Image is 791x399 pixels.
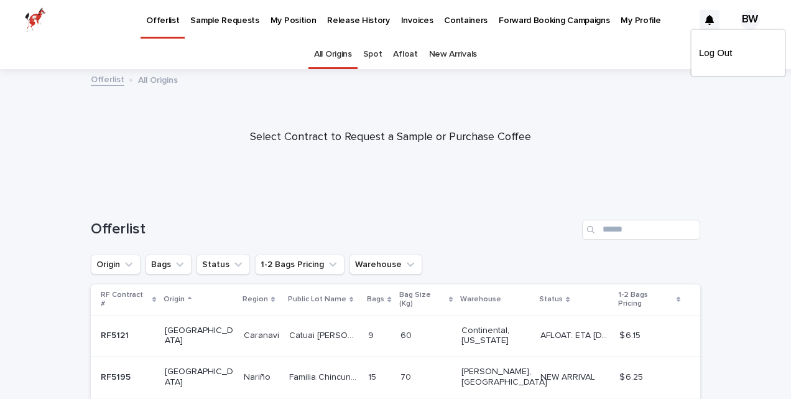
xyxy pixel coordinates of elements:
[101,328,131,341] p: RF5121
[289,370,361,383] p: Familia Chincunque
[146,255,192,275] button: Bags
[539,293,563,306] p: Status
[91,220,577,238] h1: Offerlist
[400,328,414,341] p: 60
[399,288,446,311] p: Bag Size (Kg)
[244,370,273,383] p: Nariño
[582,220,700,240] input: Search
[101,370,133,383] p: RF5195
[91,72,124,86] a: Offerlist
[393,40,417,69] a: Afloat
[289,328,361,341] p: Catuai [PERSON_NAME]
[619,328,643,341] p: $ 6.15
[619,370,645,383] p: $ 6.25
[540,328,612,341] p: AFLOAT: ETA 10-31-2025
[363,40,382,69] a: Spot
[91,357,700,398] tr: RF5195RF5195 [GEOGRAPHIC_DATA]NariñoNariño Familia ChincunqueFamilia Chincunque 1515 7070 [PERSON...
[197,255,250,275] button: Status
[368,328,376,341] p: 9
[367,293,384,306] p: Bags
[244,328,282,341] p: Caranavi
[91,315,700,357] tr: RF5121RF5121 [GEOGRAPHIC_DATA]CaranaviCaranavi Catuai [PERSON_NAME]Catuai [PERSON_NAME] 99 6060 C...
[138,72,178,86] p: All Origins
[142,131,639,144] p: Select Contract to Request a Sample or Purchase Coffee
[101,288,149,311] p: RF Contract #
[165,367,234,388] p: [GEOGRAPHIC_DATA]
[699,42,777,63] a: Log Out
[618,288,673,311] p: 1-2 Bags Pricing
[164,293,185,306] p: Origin
[288,293,346,306] p: Public Lot Name
[429,40,477,69] a: New Arrivals
[314,40,352,69] a: All Origins
[91,255,141,275] button: Origin
[460,293,501,306] p: Warehouse
[243,293,268,306] p: Region
[400,370,414,383] p: 70
[349,255,422,275] button: Warehouse
[368,370,379,383] p: 15
[165,326,234,347] p: [GEOGRAPHIC_DATA]
[540,370,598,383] p: NEW ARRIVAL
[255,255,345,275] button: 1-2 Bags Pricing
